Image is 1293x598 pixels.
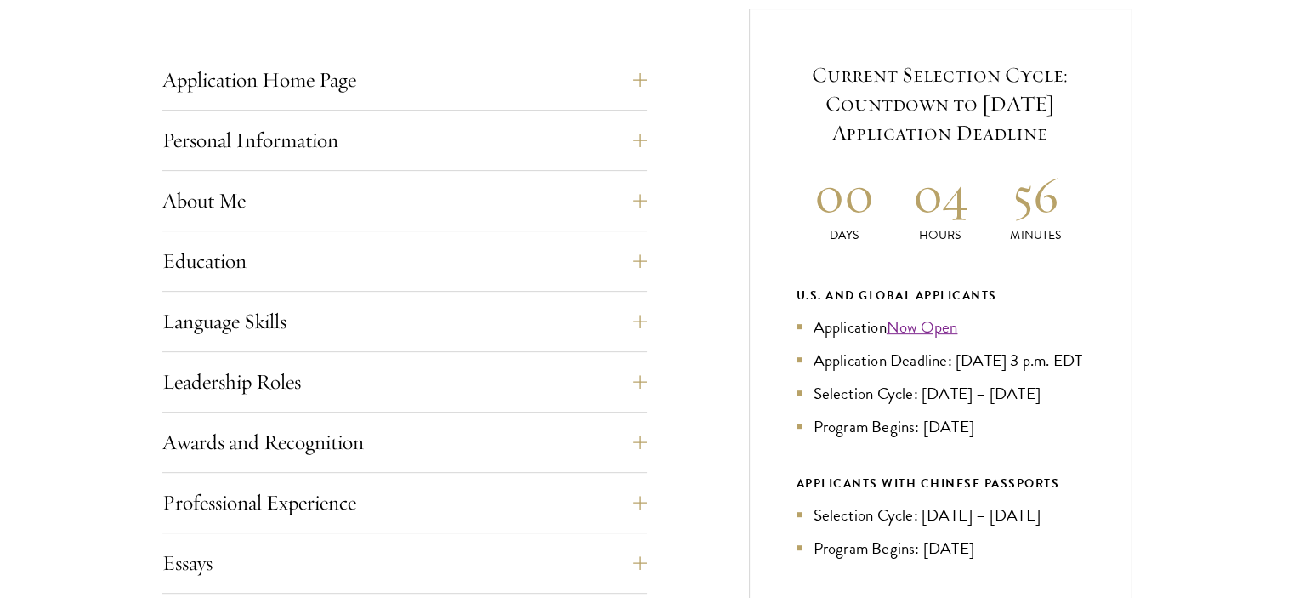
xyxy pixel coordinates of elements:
h2: 00 [797,162,893,226]
div: U.S. and Global Applicants [797,285,1084,306]
p: Hours [892,226,988,244]
button: Language Skills [162,301,647,342]
h2: 56 [988,162,1084,226]
div: APPLICANTS WITH CHINESE PASSPORTS [797,473,1084,494]
button: Application Home Page [162,60,647,100]
button: Awards and Recognition [162,422,647,463]
h5: Current Selection Cycle: Countdown to [DATE] Application Deadline [797,60,1084,147]
li: Selection Cycle: [DATE] – [DATE] [797,381,1084,406]
h2: 04 [892,162,988,226]
a: Now Open [887,315,958,339]
li: Application Deadline: [DATE] 3 p.m. EDT [797,348,1084,373]
li: Selection Cycle: [DATE] – [DATE] [797,503,1084,527]
button: Essays [162,543,647,584]
p: Minutes [988,226,1084,244]
p: Days [797,226,893,244]
button: About Me [162,180,647,221]
li: Program Begins: [DATE] [797,536,1084,561]
li: Application [797,315,1084,339]
button: Leadership Roles [162,362,647,402]
li: Program Begins: [DATE] [797,414,1084,439]
button: Education [162,241,647,282]
button: Professional Experience [162,482,647,523]
button: Personal Information [162,120,647,161]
